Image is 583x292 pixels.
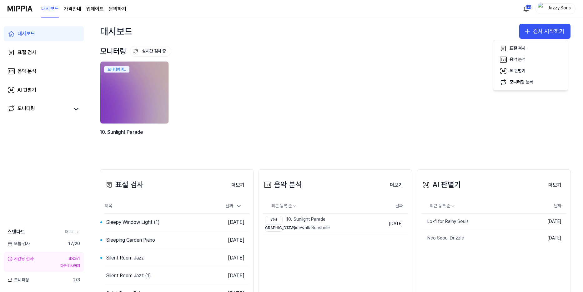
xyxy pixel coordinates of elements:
button: 음악 분석 [496,54,565,65]
td: [DATE] [530,214,566,230]
button: 실시간 검사 중 [130,46,171,57]
div: Sleeping Garden Piano [106,236,155,244]
div: 표절 검사 [510,45,525,52]
div: Jazzy Sons [547,5,571,12]
th: 날짜 [530,199,566,214]
th: 제목 [104,199,213,214]
img: backgroundIamge [100,62,168,123]
div: Neo Seoul Drizzle [421,235,464,241]
a: Lo-fi for Rainy Souls [421,214,530,230]
a: 표절 검사 [4,45,84,60]
a: 모니터링 중..backgroundIamge10. Sunlight Parade [100,61,170,151]
div: 음악 분석 [18,68,36,75]
a: 음악 분석 [4,64,84,79]
td: [DATE] [530,230,566,246]
span: 17 / 20 [68,241,80,247]
div: 329 [525,4,532,9]
div: 날짜 [223,201,244,211]
span: 스탠다드 [8,228,25,236]
a: 더보기 [226,178,249,191]
div: Lo-fi for Rainy Souls [421,219,469,225]
td: [DATE] [213,214,249,231]
a: AI 판별기 [4,83,84,98]
div: 모니터링 등록 [510,79,533,85]
div: 10. Sunlight Parade [100,128,170,144]
div: 대시보드 [18,30,35,38]
div: 모니터링 [100,45,171,57]
button: 가격안내 [64,5,81,13]
a: 더보기 [385,178,408,191]
td: [DATE] [213,249,249,267]
div: 표절 검사 [18,49,36,56]
span: 오늘 검사 [8,241,30,247]
a: 대시보드 [4,26,84,41]
a: 대시보드 [41,0,59,18]
th: 날짜 [379,199,408,214]
div: AI 판별기 [421,179,461,191]
img: profile [538,3,545,15]
a: 업데이트 [86,5,104,13]
button: AI 판별기 [496,65,565,77]
div: Sleepy Window Light (1) [106,219,160,226]
div: AI 판별기 [18,86,36,94]
button: 더보기 [385,179,408,191]
td: [DATE] [213,231,249,249]
div: 음악 분석 [510,57,525,63]
a: Neo Seoul Drizzle [421,230,530,246]
button: 검사 시작하기 [519,24,570,39]
div: 모니터링 [18,105,35,113]
div: 표절 검사 [104,179,143,191]
a: 문의하기 [109,5,126,13]
button: 모니터링 등록 [496,77,565,88]
div: 다음 검사까지 [8,263,80,269]
div: 검사 [265,216,283,223]
div: 48:51 [68,256,80,262]
img: 알림 [522,5,530,13]
div: 모니터링 중.. [104,66,129,73]
div: 대시보드 [100,24,133,39]
button: 더보기 [543,179,566,191]
button: profileJazzy Sons [535,3,575,14]
td: [DATE] [379,214,408,234]
div: 11. Sidewalk Sunshine [265,224,330,232]
button: 알림329 [521,4,531,14]
a: 더보기 [65,229,80,235]
div: [DEMOGRAPHIC_DATA] [265,224,283,232]
div: Silent Room Jazz [106,254,144,262]
a: 더보기 [543,178,566,191]
div: Silent Room Jazz (1) [106,272,151,279]
div: 음악 분석 [263,179,302,191]
a: 모니터링 [8,105,70,113]
td: [DATE] [213,267,249,285]
div: 시간당 검사 [8,256,33,262]
span: 2 / 3 [73,277,80,283]
div: 10. Sunlight Parade [265,216,330,223]
div: AI 판별기 [510,68,525,74]
span: 모니터링 [8,277,29,283]
button: 표절 검사 [496,43,565,54]
button: 더보기 [226,179,249,191]
a: 검사10. Sunlight Parade[DEMOGRAPHIC_DATA]11. Sidewalk Sunshine [263,214,379,234]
